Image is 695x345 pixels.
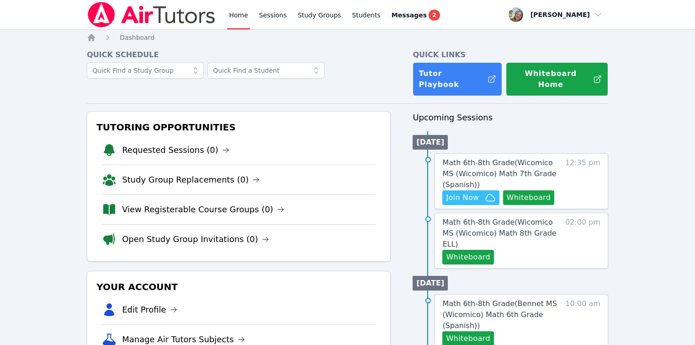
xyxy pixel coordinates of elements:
[87,62,204,79] input: Quick Find a Study Group
[565,217,600,264] span: 02:00 pm
[413,276,448,291] li: [DATE]
[120,34,154,41] span: Dashboard
[442,217,561,250] a: Math 6th-8th Grade(Wicomico MS (Wicomico) Math 8th Grade ELL)
[413,49,608,60] h4: Quick Links
[442,190,499,205] button: Join Now
[392,11,427,20] span: Messages
[87,33,608,42] nav: Breadcrumb
[442,299,557,330] span: Math 6th-8th Grade ( Bennet MS (Wicomico) Math 6th Grade (Spanish) )
[446,192,479,203] span: Join Now
[506,62,608,96] button: Whiteboard Home
[413,111,608,124] h3: Upcoming Sessions
[503,190,555,205] button: Whiteboard
[122,203,284,216] a: View Registerable Course Groups (0)
[120,33,154,42] a: Dashboard
[122,233,269,246] a: Open Study Group Invitations (0)
[429,10,440,21] span: 2
[87,49,391,60] h4: Quick Schedule
[87,2,216,27] img: Air Tutors
[122,144,229,156] a: Requested Sessions (0)
[413,135,448,150] li: [DATE]
[95,279,383,295] h3: Your Account
[122,173,260,186] a: Study Group Replacements (0)
[95,119,383,135] h3: Tutoring Opportunities
[442,298,561,331] a: Math 6th-8th Grade(Bennet MS (Wicomico) Math 6th Grade (Spanish))
[442,158,556,189] span: Math 6th-8th Grade ( Wicomico MS (Wicomico) Math 7th Grade (Spanish) )
[207,62,324,79] input: Quick Find a Student
[442,157,561,190] a: Math 6th-8th Grade(Wicomico MS (Wicomico) Math 7th Grade (Spanish))
[442,218,556,248] span: Math 6th-8th Grade ( Wicomico MS (Wicomico) Math 8th Grade ELL )
[565,157,600,205] span: 12:35 pm
[442,250,494,264] button: Whiteboard
[122,303,177,316] a: Edit Profile
[413,62,502,96] a: Tutor Playbook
